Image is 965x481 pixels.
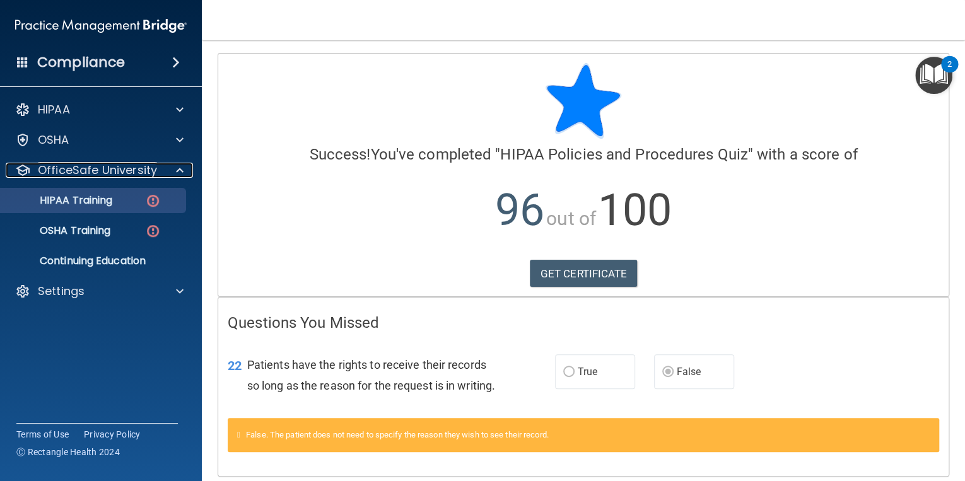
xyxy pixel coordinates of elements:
button: Open Resource Center, 2 new notifications [915,57,952,94]
p: OSHA Training [8,224,110,237]
img: danger-circle.6113f641.png [145,193,161,209]
a: Settings [15,284,184,299]
a: Privacy Policy [84,428,141,441]
div: 2 [947,64,952,81]
span: False [677,366,701,378]
a: Terms of Use [16,428,69,441]
span: Ⓒ Rectangle Health 2024 [16,446,120,458]
a: HIPAA [15,102,184,117]
span: 96 [495,184,544,236]
input: False [662,368,674,377]
h4: Questions You Missed [228,315,939,331]
p: OfficeSafe University [38,163,157,178]
p: HIPAA Training [8,194,112,207]
span: Success! [310,146,371,163]
h4: Compliance [37,54,125,71]
a: GET CERTIFICATE [530,260,638,287]
h4: You've completed " " with a score of [228,146,939,163]
p: HIPAA [38,102,70,117]
span: True [578,366,597,378]
span: 100 [598,184,672,236]
span: 22 [228,358,242,373]
input: True [563,368,575,377]
span: out of [546,207,596,229]
img: danger-circle.6113f641.png [145,223,161,239]
span: HIPAA Policies and Procedures Quiz [500,146,747,163]
span: Patients have the rights to receive their records so long as the reason for the request is in wri... [247,358,495,392]
p: Continuing Education [8,255,180,267]
span: False. The patient does not need to specify the reason they wish to see their record. [246,430,549,439]
a: OfficeSafe University [15,163,184,178]
a: OSHA [15,132,184,148]
img: blue-star-rounded.9d042014.png [546,63,621,139]
p: OSHA [38,132,69,148]
p: Settings [38,284,85,299]
img: PMB logo [15,13,187,38]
